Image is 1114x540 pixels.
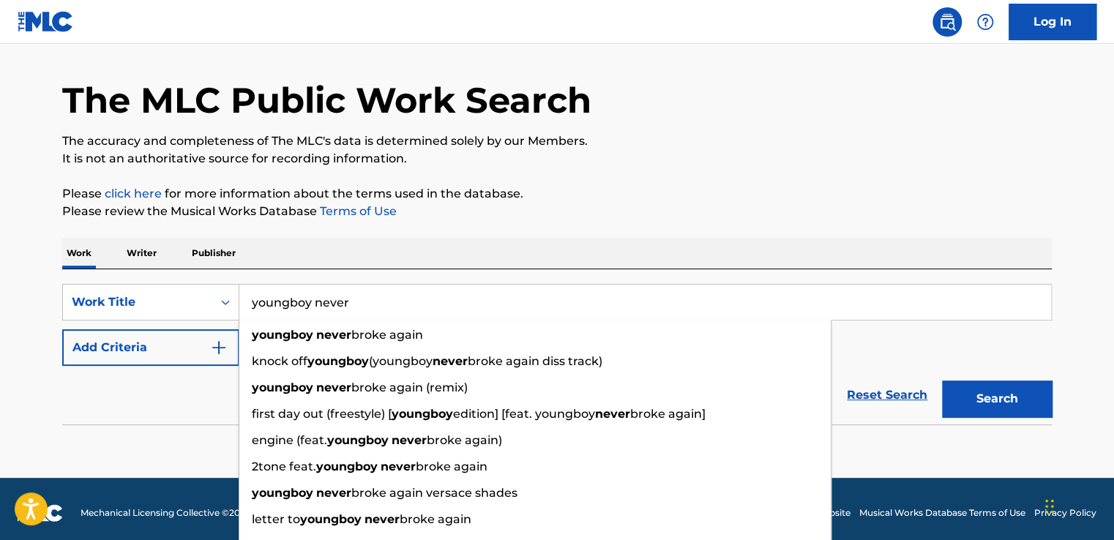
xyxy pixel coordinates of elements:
[351,380,468,394] span: broke again (remix)
[938,13,956,31] img: search
[942,380,1052,417] button: Search
[840,379,935,411] a: Reset Search
[976,13,994,31] img: help
[210,339,228,356] img: 9d2ae6d4665cec9f34b9.svg
[62,284,1052,424] form: Search Form
[630,407,706,421] span: broke again]
[932,7,962,37] a: Public Search
[252,407,392,421] span: first day out (freestyle) [
[252,512,300,526] span: letter to
[307,354,369,368] strong: youngboy
[252,380,313,394] strong: youngboy
[351,486,517,500] span: broke again versace shades
[72,293,203,311] div: Work Title
[300,512,362,526] strong: youngboy
[392,407,453,421] strong: youngboy
[859,506,1025,520] a: Musical Works Database Terms of Use
[62,78,591,122] h1: The MLC Public Work Search
[327,433,389,447] strong: youngboy
[427,433,502,447] span: broke again)
[105,187,162,200] a: click here
[316,460,378,473] strong: youngboy
[187,238,240,269] p: Publisher
[62,132,1052,150] p: The accuracy and completeness of The MLC's data is determined solely by our Members.
[316,486,351,500] strong: never
[252,354,307,368] span: knock off
[351,328,423,342] span: broke again
[365,512,400,526] strong: never
[316,328,351,342] strong: never
[369,354,433,368] span: (youngboy
[381,460,416,473] strong: never
[433,354,468,368] strong: never
[1041,470,1114,540] iframe: Chat Widget
[252,433,327,447] span: engine (feat.
[468,354,602,368] span: broke again diss track)
[416,460,487,473] span: broke again
[453,407,595,421] span: edition] [feat. youngboy
[317,204,397,218] a: Terms of Use
[392,433,427,447] strong: never
[62,329,239,366] button: Add Criteria
[122,238,161,269] p: Writer
[1045,484,1054,528] div: Drag
[18,11,74,32] img: MLC Logo
[400,512,471,526] span: broke again
[62,150,1052,168] p: It is not an authoritative source for recording information.
[62,238,96,269] p: Work
[252,460,316,473] span: 2tone feat.
[316,380,351,394] strong: never
[1034,506,1096,520] a: Privacy Policy
[62,203,1052,220] p: Please review the Musical Works Database
[62,185,1052,203] p: Please for more information about the terms used in the database.
[1009,4,1096,40] a: Log In
[81,506,250,520] span: Mechanical Licensing Collective © 2025
[252,486,313,500] strong: youngboy
[252,328,313,342] strong: youngboy
[595,407,630,421] strong: never
[971,7,1000,37] div: Help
